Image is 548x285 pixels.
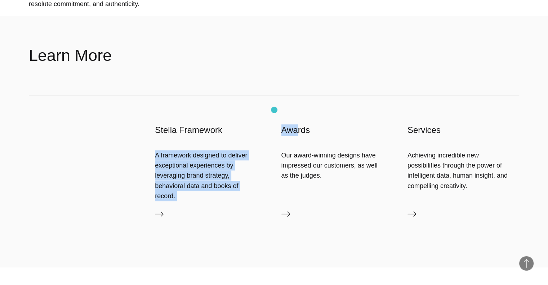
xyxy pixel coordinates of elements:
h3: Stella Framework [155,124,267,136]
h2: Learn More [29,45,112,66]
div: Achieving incredible new possibilities through the power of intelligent data, human insight, and ... [407,150,519,191]
div: A framework designed to deliver exceptional experiences by leveraging brand strategy, behavioral ... [155,150,267,201]
div: Our award-winning designs have impressed our customers, as well as the judges. [281,150,393,181]
h3: Services [407,124,519,136]
button: Back to Top [519,256,534,271]
h3: Awards [281,124,393,136]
